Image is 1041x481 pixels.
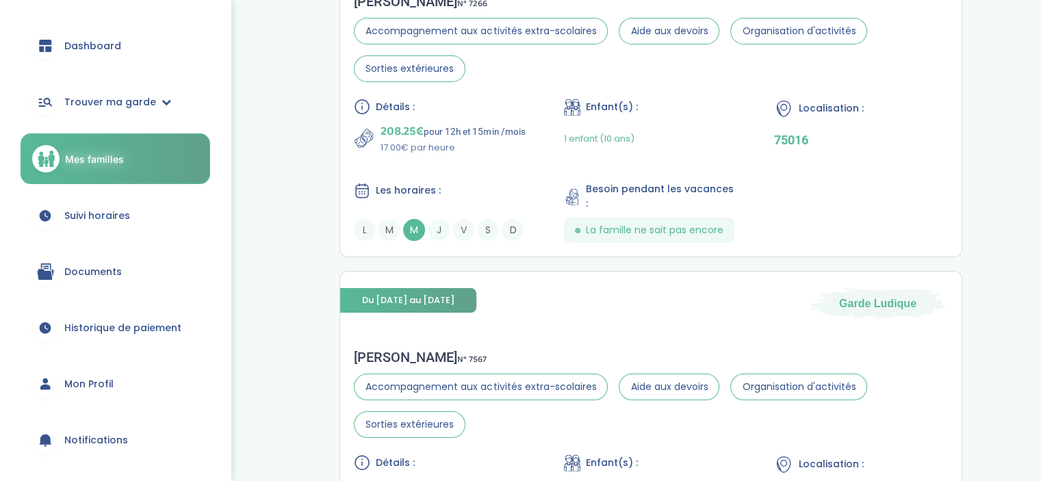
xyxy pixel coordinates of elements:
[586,100,638,114] span: Enfant(s) :
[381,122,424,141] span: 208.25€
[799,101,864,116] span: Localisation :
[21,359,210,408] a: Mon Profil
[381,122,525,141] p: pour 12h et 15min /mois
[64,209,130,223] span: Suivi horaires
[564,132,634,145] span: 1 enfant (10 ans)
[21,77,210,127] a: Trouver ma garde
[403,219,425,241] span: M
[730,374,867,400] span: Organisation d'activités
[65,152,124,166] span: Mes familles
[354,374,608,400] span: Accompagnement aux activités extra-scolaires
[354,55,465,82] span: Sorties extérieures
[64,321,181,335] span: Historique de paiement
[839,296,916,311] span: Garde Ludique
[354,18,608,44] span: Accompagnement aux activités extra-scolaires
[774,133,949,147] p: 75016
[21,21,210,70] a: Dashboard
[64,265,122,279] span: Documents
[378,219,400,241] span: M
[21,247,210,296] a: Documents
[502,219,524,241] span: D
[586,182,738,211] span: Besoin pendant les vacances :
[381,141,525,155] p: 17.00€ par heure
[64,39,121,53] span: Dashboard
[340,288,476,312] span: Du [DATE] au [DATE]
[799,457,864,471] span: Localisation :
[21,415,210,465] a: Notifications
[354,411,465,438] span: Sorties extérieures
[376,456,415,470] span: Détails :
[354,349,948,365] div: [PERSON_NAME]
[619,374,719,400] span: Aide aux devoirs
[376,183,441,198] span: Les horaires :
[730,18,867,44] span: Organisation d'activités
[64,377,114,391] span: Mon Profil
[64,95,156,109] span: Trouver ma garde
[477,219,499,241] span: S
[21,191,210,240] a: Suivi horaires
[354,219,376,241] span: L
[586,223,723,237] span: La famille ne sait pas encore
[64,433,128,447] span: Notifications
[376,100,415,114] span: Détails :
[619,18,719,44] span: Aide aux devoirs
[21,133,210,184] a: Mes familles
[428,219,450,241] span: J
[452,219,474,241] span: V
[586,456,638,470] span: Enfant(s) :
[457,352,487,367] span: N° 7567
[21,303,210,352] a: Historique de paiement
